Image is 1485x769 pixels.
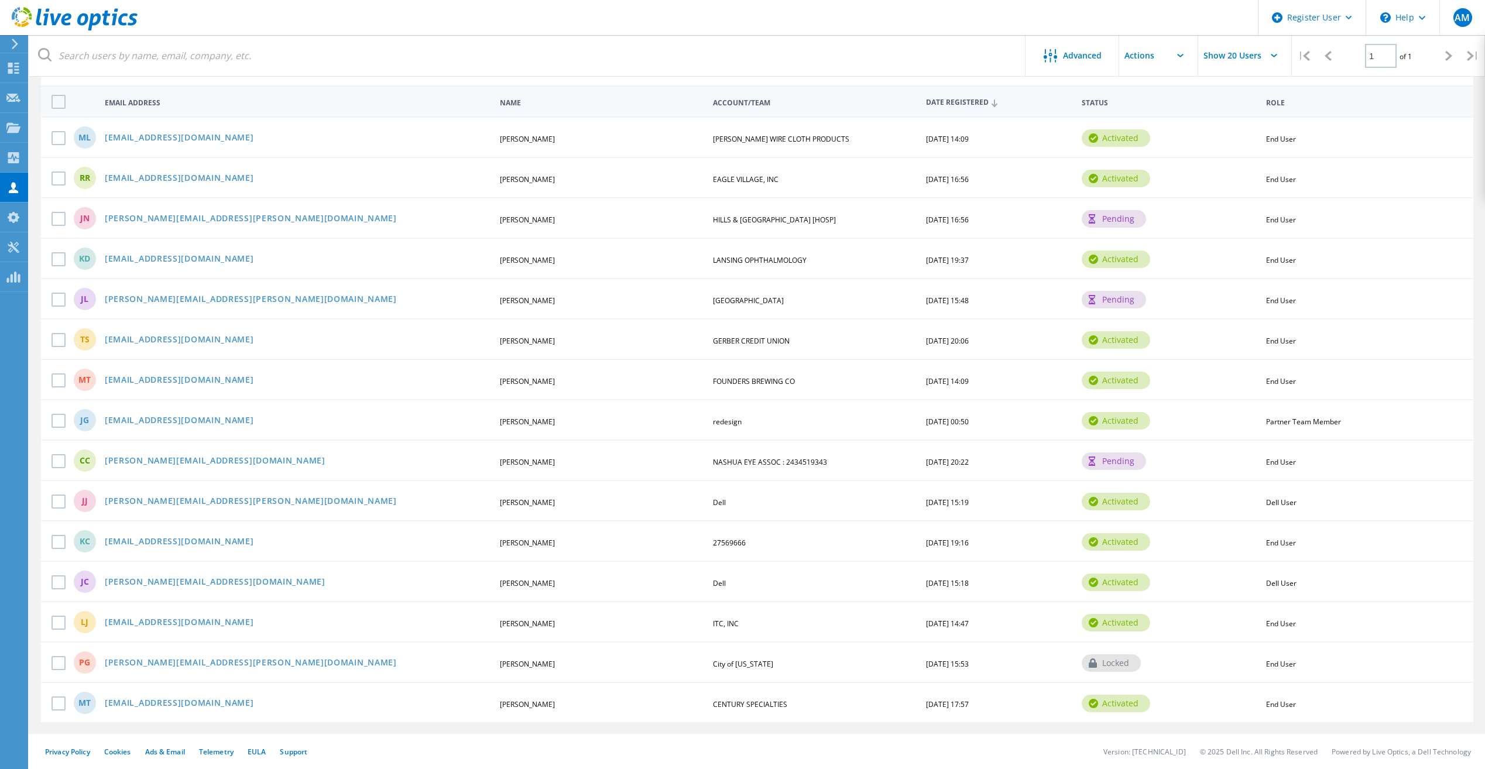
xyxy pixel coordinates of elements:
[500,134,555,144] span: [PERSON_NAME]
[1266,457,1296,467] span: End User
[105,456,325,466] a: [PERSON_NAME][EMAIL_ADDRESS][DOMAIN_NAME]
[713,497,726,507] span: Dell
[1063,52,1102,60] span: Advanced
[926,174,969,184] span: [DATE] 16:56
[1103,747,1186,757] li: Version: [TECHNICAL_ID]
[105,214,397,224] a: [PERSON_NAME][EMAIL_ADDRESS][PERSON_NAME][DOMAIN_NAME]
[926,296,969,305] span: [DATE] 15:48
[1082,170,1150,187] div: activated
[926,457,969,467] span: [DATE] 20:22
[1082,412,1150,430] div: activated
[81,578,89,586] span: JC
[1400,52,1412,61] span: of 1
[104,747,131,757] a: Cookies
[713,255,807,265] span: LANSING OPHTHALMOLOGY
[500,699,555,709] span: [PERSON_NAME]
[80,335,90,344] span: TS
[80,174,90,182] span: RR
[1461,35,1485,77] div: |
[1082,452,1146,470] div: pending
[500,659,555,669] span: [PERSON_NAME]
[713,174,778,184] span: EAGLE VILLAGE, INC
[1082,574,1150,591] div: activated
[500,255,555,265] span: [PERSON_NAME]
[1332,747,1471,757] li: Powered by Live Optics, a Dell Technology
[500,457,555,467] span: [PERSON_NAME]
[80,537,90,545] span: KC
[713,215,836,225] span: HILLS & [GEOGRAPHIC_DATA] [HOSP]
[81,618,88,626] span: LJ
[80,456,90,465] span: CC
[105,335,254,345] a: [EMAIL_ADDRESS][DOMAIN_NAME]
[105,99,490,107] span: Email Address
[713,134,849,144] span: [PERSON_NAME] WIRE CLOTH PRODUCTS
[926,619,969,629] span: [DATE] 14:47
[1266,255,1296,265] span: End User
[500,497,555,507] span: [PERSON_NAME]
[713,619,739,629] span: ITC, INC
[926,134,969,144] span: [DATE] 14:09
[1266,578,1297,588] span: Dell User
[1266,619,1296,629] span: End User
[1266,699,1296,709] span: End User
[105,618,254,628] a: [EMAIL_ADDRESS][DOMAIN_NAME]
[500,619,555,629] span: [PERSON_NAME]
[713,336,790,346] span: GERBER CREDIT UNION
[1082,250,1150,268] div: activated
[105,658,397,668] a: [PERSON_NAME][EMAIL_ADDRESS][PERSON_NAME][DOMAIN_NAME]
[105,255,254,265] a: [EMAIL_ADDRESS][DOMAIN_NAME]
[1266,376,1296,386] span: End User
[105,295,397,305] a: [PERSON_NAME][EMAIL_ADDRESS][PERSON_NAME][DOMAIN_NAME]
[45,747,90,757] a: Privacy Policy
[1266,417,1341,427] span: Partner Team Member
[1082,614,1150,631] div: activated
[1082,210,1146,228] div: pending
[1266,215,1296,225] span: End User
[1082,291,1146,308] div: pending
[79,255,90,263] span: KD
[713,457,827,467] span: NASHUA EYE ASSOC : 2434519343
[500,578,555,588] span: [PERSON_NAME]
[500,538,555,548] span: [PERSON_NAME]
[1266,497,1297,507] span: Dell User
[1266,659,1296,669] span: End User
[926,699,969,709] span: [DATE] 17:57
[145,747,185,757] a: Ads & Email
[105,416,254,426] a: [EMAIL_ADDRESS][DOMAIN_NAME]
[1455,13,1470,22] span: AM
[500,376,555,386] span: [PERSON_NAME]
[248,747,266,757] a: EULA
[1082,695,1150,712] div: activated
[713,578,726,588] span: Dell
[926,215,969,225] span: [DATE] 16:56
[1266,538,1296,548] span: End User
[926,417,969,427] span: [DATE] 00:50
[500,174,555,184] span: [PERSON_NAME]
[105,376,254,386] a: [EMAIL_ADDRESS][DOMAIN_NAME]
[1082,372,1150,389] div: activated
[926,538,969,548] span: [DATE] 19:16
[713,376,795,386] span: FOUNDERS BREWING CO
[1266,296,1296,305] span: End User
[29,35,1026,76] input: Search users by name, email, company, etc.
[280,747,307,757] a: Support
[1082,129,1150,147] div: activated
[78,699,91,707] span: MT
[713,659,773,669] span: City of [US_STATE]
[500,99,703,107] span: Name
[199,747,234,757] a: Telemetry
[926,497,969,507] span: [DATE] 15:19
[80,214,90,222] span: JN
[105,133,254,143] a: [EMAIL_ADDRESS][DOMAIN_NAME]
[79,658,90,667] span: PG
[926,99,1072,107] span: Date Registered
[1266,174,1296,184] span: End User
[12,25,138,33] a: Live Optics Dashboard
[1266,336,1296,346] span: End User
[1266,99,1455,107] span: Role
[926,376,969,386] span: [DATE] 14:09
[1082,654,1141,672] div: locked
[105,174,254,184] a: [EMAIL_ADDRESS][DOMAIN_NAME]
[1082,493,1150,510] div: activated
[713,99,916,107] span: Account/Team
